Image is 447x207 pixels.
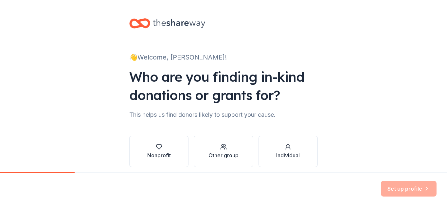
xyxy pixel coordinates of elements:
button: Individual [259,136,318,167]
div: 👋 Welcome, [PERSON_NAME]! [129,52,318,62]
div: Nonprofit [147,151,171,159]
div: Other group [208,151,239,159]
div: This helps us find donors likely to support your cause. [129,110,318,120]
button: Other group [194,136,253,167]
div: Who are you finding in-kind donations or grants for? [129,68,318,104]
div: Individual [276,151,300,159]
button: Nonprofit [129,136,188,167]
